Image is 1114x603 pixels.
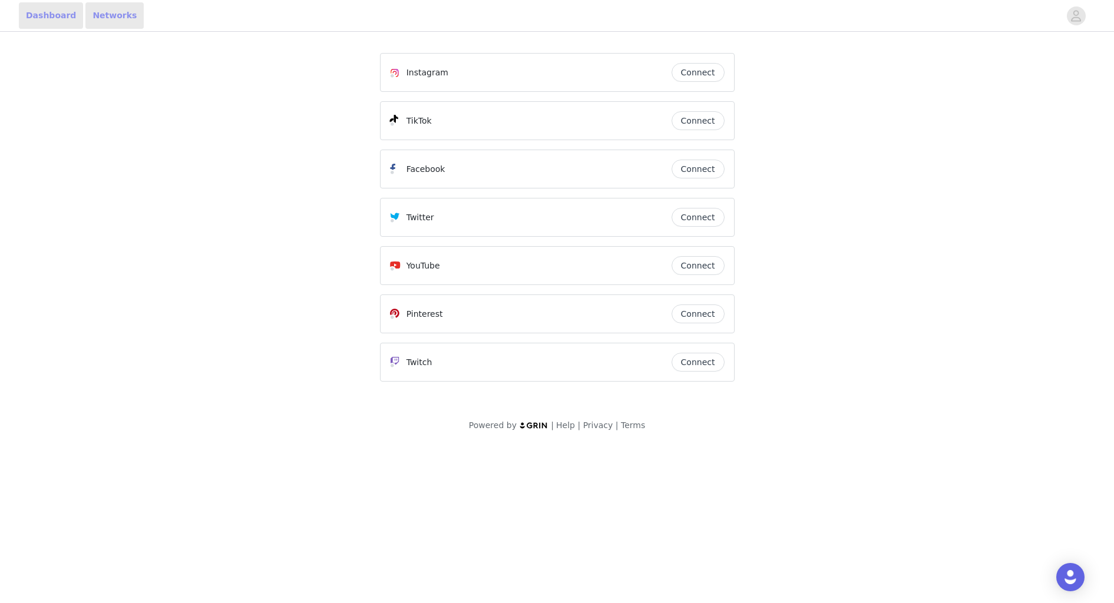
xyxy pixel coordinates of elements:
div: Open Intercom Messenger [1056,563,1085,591]
a: Dashboard [19,2,83,29]
p: Pinterest [406,308,443,320]
p: Twitch [406,356,432,369]
button: Connect [672,304,725,323]
span: | [551,420,554,430]
p: Twitter [406,211,434,224]
button: Connect [672,63,725,82]
p: Instagram [406,67,448,79]
a: Privacy [583,420,613,430]
p: TikTok [406,115,432,127]
span: Powered by [469,420,517,430]
img: logo [519,422,548,429]
button: Connect [672,353,725,372]
div: avatar [1070,6,1082,25]
a: Networks [85,2,144,29]
span: | [577,420,580,430]
button: Connect [672,256,725,275]
p: Facebook [406,163,445,175]
button: Connect [672,208,725,227]
p: YouTube [406,260,440,272]
span: | [616,420,619,430]
a: Terms [621,420,645,430]
a: Help [556,420,575,430]
button: Connect [672,111,725,130]
img: Instagram Icon [390,68,399,78]
button: Connect [672,160,725,178]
